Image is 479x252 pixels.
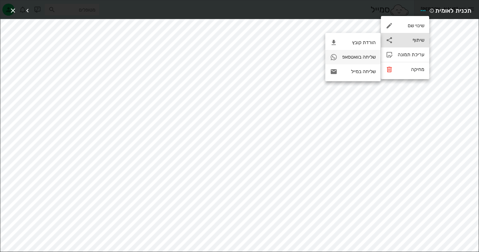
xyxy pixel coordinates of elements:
div: מחיקה [398,66,424,72]
div: עריכת תמונה [398,52,424,57]
div: שינוי שם [398,23,424,28]
span: תכנית לאומית [435,6,471,15]
div: הורדת קובץ [342,40,376,45]
div: שיתוף [398,37,424,43]
div: עריכת תמונה [381,47,429,62]
div: שליחה במייל [342,69,376,74]
div: שיתוף [381,33,429,47]
div: שליחה בוואטסאפ [342,54,376,60]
